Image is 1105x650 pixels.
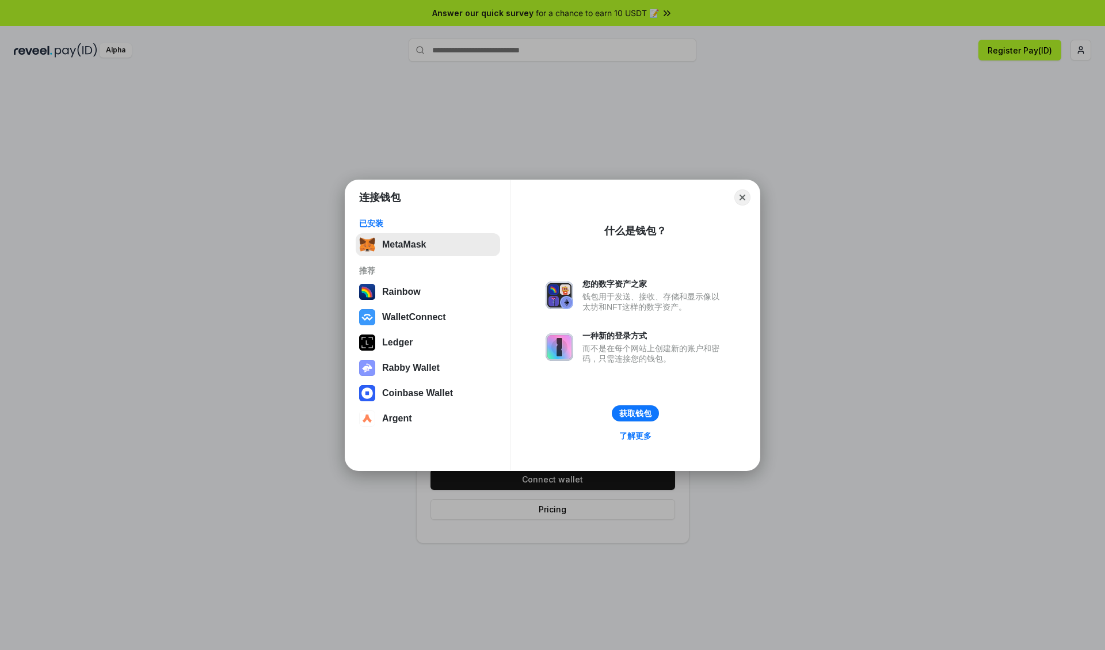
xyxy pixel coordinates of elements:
[356,233,500,256] button: MetaMask
[356,306,500,329] button: WalletConnect
[612,428,658,443] a: 了解更多
[356,280,500,303] button: Rainbow
[382,363,440,373] div: Rabby Wallet
[612,405,659,421] button: 获取钱包
[382,240,426,250] div: MetaMask
[734,189,750,206] button: Close
[359,309,375,325] img: svg+xml,%3Csvg%20width%3D%2228%22%20height%3D%2228%22%20viewBox%3D%220%200%2028%2028%22%20fill%3D...
[582,330,725,341] div: 一种新的登录方式
[359,265,497,276] div: 推荐
[359,334,375,351] img: svg+xml,%3Csvg%20xmlns%3D%22http%3A%2F%2Fwww.w3.org%2F2000%2Fsvg%22%20width%3D%2228%22%20height%3...
[359,410,375,427] img: svg+xml,%3Csvg%20width%3D%2228%22%20height%3D%2228%22%20viewBox%3D%220%200%2028%2028%22%20fill%3D...
[382,388,453,398] div: Coinbase Wallet
[546,333,573,361] img: svg+xml,%3Csvg%20xmlns%3D%22http%3A%2F%2Fwww.w3.org%2F2000%2Fsvg%22%20fill%3D%22none%22%20viewBox...
[546,282,573,309] img: svg+xml,%3Csvg%20xmlns%3D%22http%3A%2F%2Fwww.w3.org%2F2000%2Fsvg%22%20fill%3D%22none%22%20viewBox...
[359,237,375,253] img: svg+xml,%3Csvg%20fill%3D%22none%22%20height%3D%2233%22%20viewBox%3D%220%200%2035%2033%22%20width%...
[382,312,446,322] div: WalletConnect
[619,431,651,441] div: 了解更多
[359,385,375,401] img: svg+xml,%3Csvg%20width%3D%2228%22%20height%3D%2228%22%20viewBox%3D%220%200%2028%2028%22%20fill%3D...
[382,337,413,348] div: Ledger
[582,291,725,312] div: 钱包用于发送、接收、存储和显示像以太坊和NFT这样的数字资产。
[356,331,500,354] button: Ledger
[382,287,421,297] div: Rainbow
[582,343,725,364] div: 而不是在每个网站上创建新的账户和密码，只需连接您的钱包。
[359,284,375,300] img: svg+xml,%3Csvg%20width%3D%22120%22%20height%3D%22120%22%20viewBox%3D%220%200%20120%20120%22%20fil...
[382,413,412,424] div: Argent
[604,224,666,238] div: 什么是钱包？
[356,356,500,379] button: Rabby Wallet
[356,382,500,405] button: Coinbase Wallet
[359,191,401,204] h1: 连接钱包
[619,408,651,419] div: 获取钱包
[582,279,725,289] div: 您的数字资产之家
[356,407,500,430] button: Argent
[359,360,375,376] img: svg+xml,%3Csvg%20xmlns%3D%22http%3A%2F%2Fwww.w3.org%2F2000%2Fsvg%22%20fill%3D%22none%22%20viewBox...
[359,218,497,229] div: 已安装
